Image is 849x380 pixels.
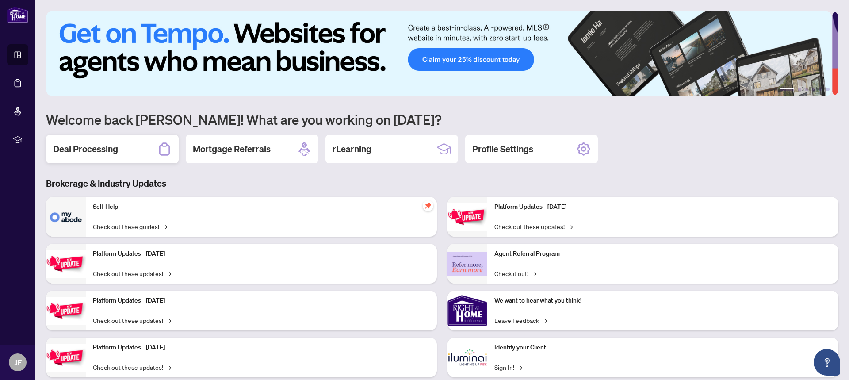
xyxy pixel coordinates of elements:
[494,315,547,325] a: Leave Feedback→
[93,343,430,353] p: Platform Updates - [DATE]
[805,88,808,91] button: 3
[167,269,171,278] span: →
[494,222,573,231] a: Check out these updates!→
[494,249,831,259] p: Agent Referral Program
[163,222,167,231] span: →
[333,143,371,155] h2: rLearning
[447,291,487,330] img: We want to hear what you think!
[826,88,830,91] button: 6
[819,88,822,91] button: 5
[46,177,838,190] h3: Brokerage & Industry Updates
[447,338,487,377] img: Identify your Client
[798,88,801,91] button: 2
[494,202,831,212] p: Platform Updates - [DATE]
[447,252,487,276] img: Agent Referral Program
[167,315,171,325] span: →
[7,7,28,23] img: logo
[93,249,430,259] p: Platform Updates - [DATE]
[494,343,831,353] p: Identify your Client
[93,362,171,372] a: Check out these updates!→
[423,200,433,211] span: pushpin
[93,222,167,231] a: Check out these guides!→
[532,269,536,278] span: →
[543,315,547,325] span: →
[518,362,522,372] span: →
[46,250,86,278] img: Platform Updates - September 16, 2025
[167,362,171,372] span: →
[494,269,536,278] a: Check it out!→
[14,356,22,368] span: JF
[46,11,832,96] img: Slide 0
[494,296,831,306] p: We want to hear what you think!
[447,203,487,231] img: Platform Updates - June 23, 2025
[53,143,118,155] h2: Deal Processing
[93,202,430,212] p: Self-Help
[568,222,573,231] span: →
[93,315,171,325] a: Check out these updates!→
[46,297,86,325] img: Platform Updates - July 21, 2025
[494,362,522,372] a: Sign In!→
[46,111,838,128] h1: Welcome back [PERSON_NAME]! What are you working on [DATE]?
[472,143,533,155] h2: Profile Settings
[46,197,86,237] img: Self-Help
[812,88,815,91] button: 4
[814,349,840,376] button: Open asap
[193,143,271,155] h2: Mortgage Referrals
[93,296,430,306] p: Platform Updates - [DATE]
[93,269,171,278] a: Check out these updates!→
[780,88,794,91] button: 1
[46,344,86,372] img: Platform Updates - July 8, 2025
